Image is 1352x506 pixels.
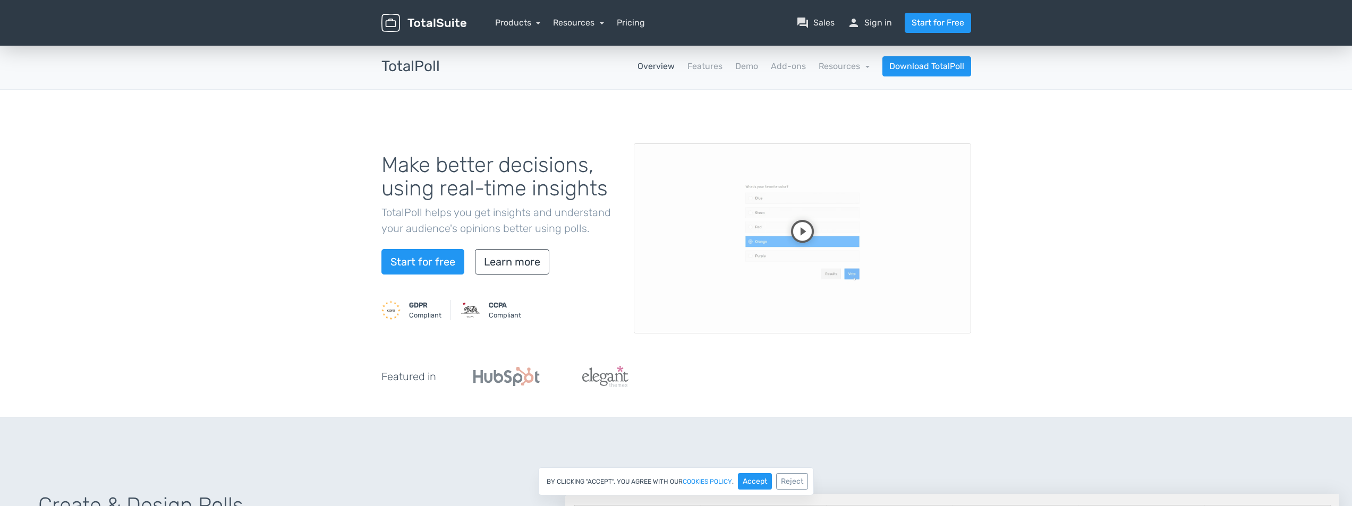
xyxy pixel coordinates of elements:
[735,60,758,73] a: Demo
[819,61,870,71] a: Resources
[381,153,618,200] h1: Make better decisions, using real-time insights
[847,16,860,29] span: person
[381,301,401,320] img: GDPR
[381,58,440,75] h3: TotalPoll
[409,301,428,309] strong: GDPR
[538,467,814,495] div: By clicking "Accept", you agree with our .
[409,300,441,320] small: Compliant
[687,60,722,73] a: Features
[637,60,675,73] a: Overview
[489,300,521,320] small: Compliant
[796,16,835,29] a: question_answerSales
[882,56,971,76] a: Download TotalPoll
[582,366,628,387] img: ElegantThemes
[796,16,809,29] span: question_answer
[461,301,480,320] img: CCPA
[553,18,604,28] a: Resources
[495,18,541,28] a: Products
[381,371,436,382] h5: Featured in
[475,249,549,275] a: Learn more
[683,478,732,485] a: cookies policy
[381,249,464,275] a: Start for free
[381,204,618,236] p: TotalPoll helps you get insights and understand your audience's opinions better using polls.
[617,16,645,29] a: Pricing
[489,301,507,309] strong: CCPA
[771,60,806,73] a: Add-ons
[905,13,971,33] a: Start for Free
[847,16,892,29] a: personSign in
[738,473,772,490] button: Accept
[776,473,808,490] button: Reject
[473,367,540,386] img: Hubspot
[381,14,466,32] img: TotalSuite for WordPress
